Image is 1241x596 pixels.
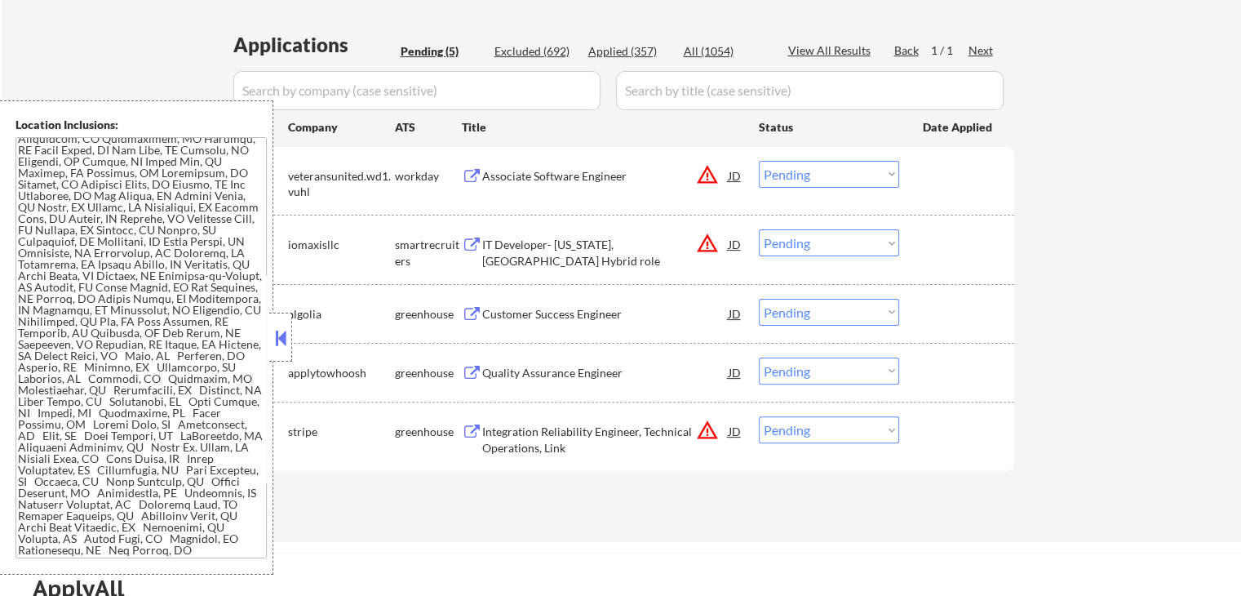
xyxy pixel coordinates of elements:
div: JD [727,299,743,328]
div: Location Inclusions: [16,117,267,133]
div: Title [462,119,743,136]
div: iomaxisllc [288,237,395,253]
div: greenhouse [395,424,462,440]
div: algolia [288,306,395,322]
div: JD [727,229,743,259]
button: warning_amber [696,419,719,442]
div: JD [727,161,743,190]
div: greenhouse [395,306,462,322]
div: View All Results [788,42,875,59]
div: ATS [395,119,462,136]
div: greenhouse [395,365,462,381]
div: workday [395,168,462,185]
button: warning_amber [696,232,719,255]
div: All (1054) [684,43,765,60]
div: Excluded (692) [494,43,576,60]
div: JD [727,358,743,387]
div: IT Developer- [US_STATE], [GEOGRAPHIC_DATA] Hybrid role [482,237,729,269]
div: Associate Software Engineer [482,168,729,185]
div: stripe [288,424,395,440]
div: Next [968,42,995,59]
button: warning_amber [696,163,719,186]
input: Search by company (case sensitive) [233,71,601,110]
div: Quality Assurance Engineer [482,365,729,381]
div: Date Applied [923,119,995,136]
div: Pending (5) [401,43,482,60]
div: smartrecruiters [395,237,462,269]
div: veteransunited.wd1.vuhl [288,168,395,200]
div: JD [727,416,743,446]
div: 1 / 1 [931,42,968,59]
div: Applications [233,35,395,55]
div: Applied (357) [588,43,670,60]
div: Integration Reliability Engineer, Technical Operations, Link [482,424,729,456]
div: Customer Success Engineer [482,306,729,322]
input: Search by title (case sensitive) [616,71,1004,110]
div: applytowhoosh [288,365,395,381]
div: Back [894,42,920,59]
div: Company [288,119,395,136]
div: Status [759,112,899,141]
